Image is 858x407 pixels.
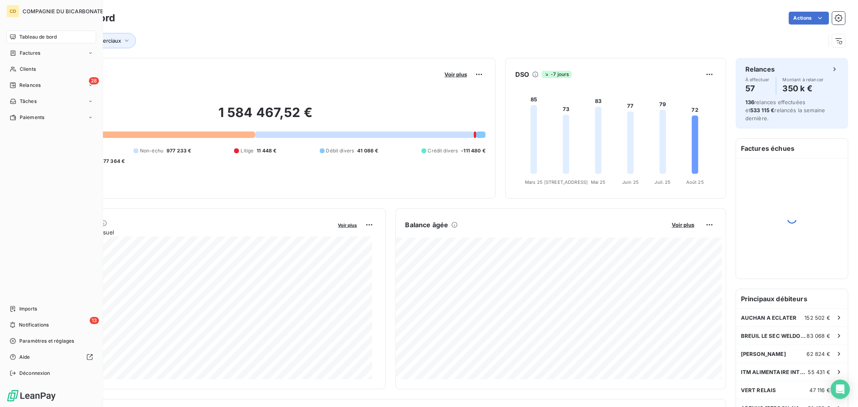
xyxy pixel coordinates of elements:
[241,147,253,154] span: Litige
[808,369,830,375] span: 55 431 €
[741,369,808,375] span: ITM ALIMENTAIRE INTERNATIONAL
[6,95,96,108] a: Tâches
[741,351,786,357] span: [PERSON_NAME]
[544,179,588,185] tspan: [STREET_ADDRESS]
[669,221,697,228] button: Voir plus
[6,5,19,18] div: CD
[167,147,191,154] span: 977 233 €
[23,8,104,14] span: COMPAGNIE DU BICARBONATE
[19,305,37,312] span: Imports
[807,333,830,339] span: 83 068 €
[741,333,807,339] span: BREUIL LE SEC WELDOM ENTREPOT-30
[45,228,333,236] span: Chiffre d'affaires mensuel
[810,387,830,393] span: 47 116 €
[89,77,99,84] span: 28
[45,105,486,129] h2: 1 584 467,52 €
[461,147,486,154] span: -111 480 €
[6,31,96,43] a: Tableau de bord
[6,302,96,315] a: Imports
[405,220,449,230] h6: Balance âgée
[6,63,96,76] a: Clients
[807,351,830,357] span: 62 824 €
[805,314,830,321] span: 152 502 €
[655,179,671,185] tspan: Juil. 25
[6,335,96,347] a: Paramètres et réglages
[444,71,467,78] span: Voir plus
[357,147,378,154] span: 41 086 €
[736,289,848,308] h6: Principaux débiteurs
[686,179,704,185] tspan: Août 25
[20,49,40,57] span: Factures
[6,351,96,364] a: Aide
[90,317,99,324] span: 13
[326,147,354,154] span: Débit divers
[6,79,96,92] a: 28Relances
[20,66,36,73] span: Clients
[19,337,74,345] span: Paramètres et réglages
[19,82,41,89] span: Relances
[542,71,571,78] span: -7 jours
[19,33,57,41] span: Tableau de bord
[19,354,30,361] span: Aide
[442,71,469,78] button: Voir plus
[6,111,96,124] a: Paiements
[428,147,458,154] span: Crédit divers
[6,389,56,402] img: Logo LeanPay
[741,314,796,321] span: AUCHAN A ECLATER
[19,321,49,329] span: Notifications
[336,221,360,228] button: Voir plus
[101,158,125,165] span: -77 364 €
[515,70,529,79] h6: DSO
[257,147,276,154] span: 11 448 €
[672,222,694,228] span: Voir plus
[831,380,850,399] div: Open Intercom Messenger
[338,222,357,228] span: Voir plus
[741,387,776,393] span: VERT RELAIS
[525,179,543,185] tspan: Mars 25
[622,179,639,185] tspan: Juin 25
[19,370,50,377] span: Déconnexion
[20,98,37,105] span: Tâches
[6,47,96,60] a: Factures
[140,147,163,154] span: Non-échu
[591,179,606,185] tspan: Mai 25
[20,114,44,121] span: Paiements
